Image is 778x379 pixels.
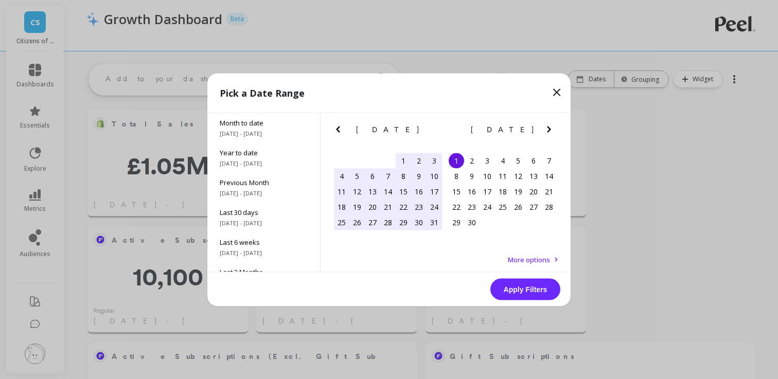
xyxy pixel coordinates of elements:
[102,60,111,68] img: tab_keywords_by_traffic_grey.svg
[464,199,480,214] div: Choose Monday, June 23rd, 2025
[464,184,480,199] div: Choose Monday, June 16th, 2025
[220,159,308,167] span: [DATE] - [DATE]
[526,199,541,214] div: Choose Friday, June 27th, 2025
[220,267,308,276] span: Last 3 Months
[220,177,308,187] span: Previous Month
[16,27,25,35] img: website_grey.svg
[28,60,36,68] img: tab_domain_overview_orange.svg
[16,16,25,25] img: logo_orange.svg
[365,214,380,230] div: Choose Tuesday, May 27th, 2025
[114,61,173,67] div: Keywords by Traffic
[27,27,113,35] div: Domain: [DOMAIN_NAME]
[526,153,541,168] div: Choose Friday, June 6th, 2025
[510,168,526,184] div: Choose Thursday, June 12th, 2025
[427,184,442,199] div: Choose Saturday, May 17th, 2025
[449,214,464,230] div: Choose Sunday, June 29th, 2025
[220,85,305,100] p: Pick a Date Range
[380,214,396,230] div: Choose Wednesday, May 28th, 2025
[526,168,541,184] div: Choose Friday, June 13th, 2025
[427,168,442,184] div: Choose Saturday, May 10th, 2025
[396,214,411,230] div: Choose Thursday, May 29th, 2025
[220,148,308,157] span: Year to date
[39,61,92,67] div: Domain Overview
[411,153,427,168] div: Choose Friday, May 2nd, 2025
[427,199,442,214] div: Choose Saturday, May 24th, 2025
[541,153,557,168] div: Choose Saturday, June 7th, 2025
[365,199,380,214] div: Choose Tuesday, May 20th, 2025
[427,214,442,230] div: Choose Saturday, May 31st, 2025
[447,123,463,139] button: Previous Month
[29,16,50,25] div: v 4.0.25
[541,199,557,214] div: Choose Saturday, June 28th, 2025
[334,184,349,199] div: Choose Sunday, May 11th, 2025
[396,199,411,214] div: Choose Thursday, May 22nd, 2025
[543,123,559,139] button: Next Month
[495,168,510,184] div: Choose Wednesday, June 11th, 2025
[526,184,541,199] div: Choose Friday, June 20th, 2025
[332,123,348,139] button: Previous Month
[449,168,464,184] div: Choose Sunday, June 8th, 2025
[220,129,308,137] span: [DATE] - [DATE]
[541,184,557,199] div: Choose Saturday, June 21st, 2025
[220,189,308,197] span: [DATE] - [DATE]
[495,184,510,199] div: Choose Wednesday, June 18th, 2025
[449,153,557,230] div: month 2025-06
[464,168,480,184] div: Choose Monday, June 9th, 2025
[464,153,480,168] div: Choose Monday, June 2nd, 2025
[411,184,427,199] div: Choose Friday, May 16th, 2025
[495,199,510,214] div: Choose Wednesday, June 25th, 2025
[490,278,560,300] button: Apply Filters
[334,199,349,214] div: Choose Sunday, May 18th, 2025
[396,153,411,168] div: Choose Thursday, May 1st, 2025
[449,199,464,214] div: Choose Sunday, June 22nd, 2025
[541,168,557,184] div: Choose Saturday, June 14th, 2025
[349,199,365,214] div: Choose Monday, May 19th, 2025
[508,255,550,264] span: More options
[380,199,396,214] div: Choose Wednesday, May 21st, 2025
[349,184,365,199] div: Choose Monday, May 12th, 2025
[334,168,349,184] div: Choose Sunday, May 4th, 2025
[480,199,495,214] div: Choose Tuesday, June 24th, 2025
[510,153,526,168] div: Choose Thursday, June 5th, 2025
[510,184,526,199] div: Choose Thursday, June 19th, 2025
[480,153,495,168] div: Choose Tuesday, June 3rd, 2025
[380,184,396,199] div: Choose Wednesday, May 14th, 2025
[396,168,411,184] div: Choose Thursday, May 8th, 2025
[220,207,308,216] span: Last 30 days
[411,214,427,230] div: Choose Friday, May 30th, 2025
[380,168,396,184] div: Choose Wednesday, May 7th, 2025
[356,125,420,133] span: [DATE]
[220,219,308,227] span: [DATE] - [DATE]
[220,118,308,127] span: Month to date
[220,237,308,246] span: Last 6 weeks
[365,168,380,184] div: Choose Tuesday, May 6th, 2025
[411,168,427,184] div: Choose Friday, May 9th, 2025
[471,125,535,133] span: [DATE]
[480,184,495,199] div: Choose Tuesday, June 17th, 2025
[411,199,427,214] div: Choose Friday, May 23rd, 2025
[510,199,526,214] div: Choose Thursday, June 26th, 2025
[334,153,442,230] div: month 2025-05
[449,184,464,199] div: Choose Sunday, June 15th, 2025
[464,214,480,230] div: Choose Monday, June 30th, 2025
[480,168,495,184] div: Choose Tuesday, June 10th, 2025
[349,214,365,230] div: Choose Monday, May 26th, 2025
[365,184,380,199] div: Choose Tuesday, May 13th, 2025
[428,123,445,139] button: Next Month
[396,184,411,199] div: Choose Thursday, May 15th, 2025
[349,168,365,184] div: Choose Monday, May 5th, 2025
[220,248,308,257] span: [DATE] - [DATE]
[427,153,442,168] div: Choose Saturday, May 3rd, 2025
[449,153,464,168] div: Choose Sunday, June 1st, 2025
[334,214,349,230] div: Choose Sunday, May 25th, 2025
[495,153,510,168] div: Choose Wednesday, June 4th, 2025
